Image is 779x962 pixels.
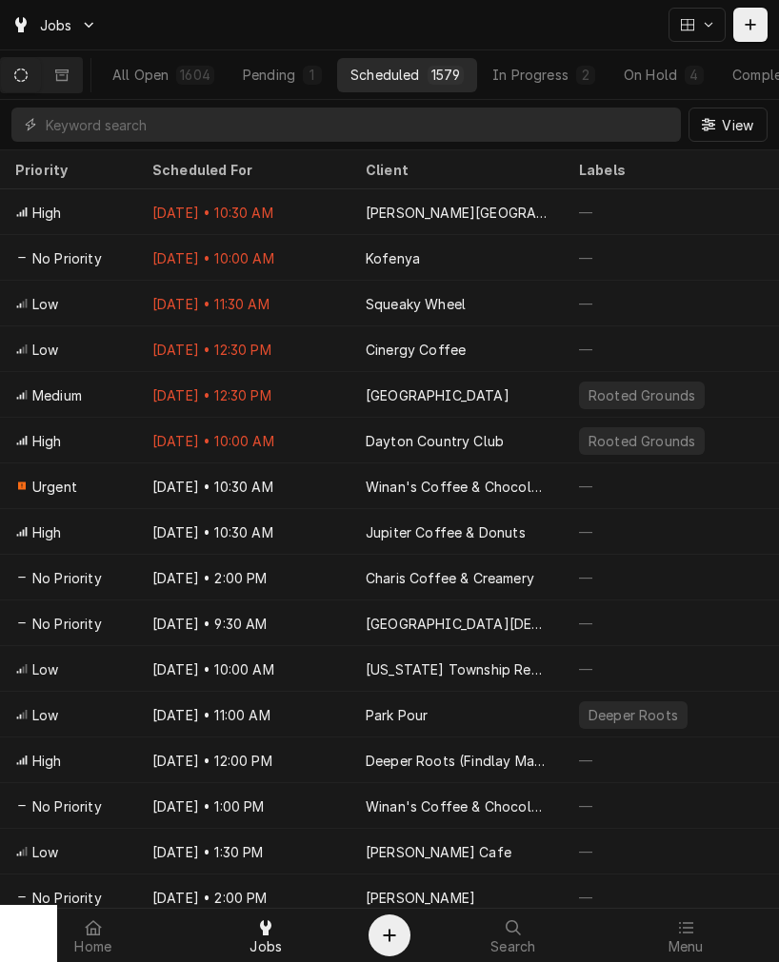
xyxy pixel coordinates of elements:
span: No Priority [32,248,102,268]
div: [DATE] • 11:30 AM [137,281,350,326]
div: Kofenya [366,248,420,268]
div: Deeper Roots (Findlay Market) [366,751,549,771]
div: [PERSON_NAME] [366,888,475,908]
div: [DATE] • 10:00 AM [137,646,350,692]
span: High [32,522,62,542]
div: Scheduled [350,65,419,85]
div: 1 [307,65,318,85]
a: Jobs [181,913,352,958]
div: Pending [243,65,295,85]
div: Rooted Grounds [587,431,697,451]
span: Urgent [32,477,77,497]
div: Park Pour [366,705,428,725]
div: [DATE] • 12:00 PM [137,737,350,783]
button: Create Object [369,914,410,956]
div: [PERSON_NAME] Cafe [366,842,511,862]
div: Jupiter Coffee & Donuts [366,522,526,542]
div: [DATE] • 2:00 PM [137,874,350,920]
div: 4 [689,65,700,85]
div: Charis Coffee & Creamery [366,568,534,588]
span: No Priority [32,796,102,816]
div: Winan's Coffee & Chocolate ([GEOGRAPHIC_DATA]) [366,477,549,497]
button: View [689,108,768,142]
span: View [718,115,757,135]
span: Jobs [250,939,282,954]
div: On Hold [624,65,677,85]
span: Low [32,705,58,725]
div: [DATE] • 1:30 PM [137,829,350,874]
a: Go to Jobs [4,10,105,41]
div: Priority [15,160,118,180]
a: Search [428,913,599,958]
div: Client [366,160,545,180]
span: No Priority [32,568,102,588]
input: Keyword search [46,108,671,142]
div: Deeper Roots [587,705,680,725]
div: [DATE] • 10:30 AM [137,463,350,509]
div: [GEOGRAPHIC_DATA] [366,385,509,405]
div: Winan's Coffee & Chocolate (Feedwire Rd) [366,796,549,816]
div: Scheduled For [152,160,331,180]
div: In Progress [492,65,569,85]
span: Home [74,939,111,954]
span: Low [32,659,58,679]
span: No Priority [32,614,102,634]
span: Low [32,294,58,314]
span: No Priority [32,888,102,908]
span: Low [32,842,58,862]
div: [US_STATE] Township RecPlex [366,659,549,679]
div: [DATE] • 2:00 PM [137,555,350,600]
span: High [32,751,62,771]
div: [DATE] • 10:30 AM [137,509,350,555]
div: 1604 [180,65,210,85]
div: [DATE] • 9:30 AM [137,600,350,646]
span: Search [490,939,535,954]
span: High [32,431,62,451]
a: Home [8,913,179,958]
div: [DATE] • 10:00 AM [137,235,350,281]
span: Jobs [40,15,72,35]
div: Cinergy Coffee [366,340,466,360]
div: Dayton Country Club [366,431,504,451]
span: Medium [32,385,82,405]
div: [DATE] • 10:00 AM [137,418,350,463]
div: [PERSON_NAME][GEOGRAPHIC_DATA] [366,203,549,223]
div: 1579 [431,65,461,85]
div: Squeaky Wheel [366,294,466,314]
span: High [32,203,62,223]
a: Menu [601,913,772,958]
div: [GEOGRAPHIC_DATA][DEMOGRAPHIC_DATA] [366,614,549,634]
div: [DATE] • 10:30 AM [137,189,350,235]
div: 2 [580,65,591,85]
div: Rooted Grounds [587,385,697,405]
div: [DATE] • 12:30 PM [137,372,350,418]
div: [DATE] • 1:00 PM [137,783,350,829]
span: Low [32,340,58,360]
div: [DATE] • 11:00 AM [137,692,350,737]
div: [DATE] • 12:30 PM [137,326,350,372]
div: All Open [112,65,169,85]
span: Menu [669,939,704,954]
div: Labels [579,160,777,180]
